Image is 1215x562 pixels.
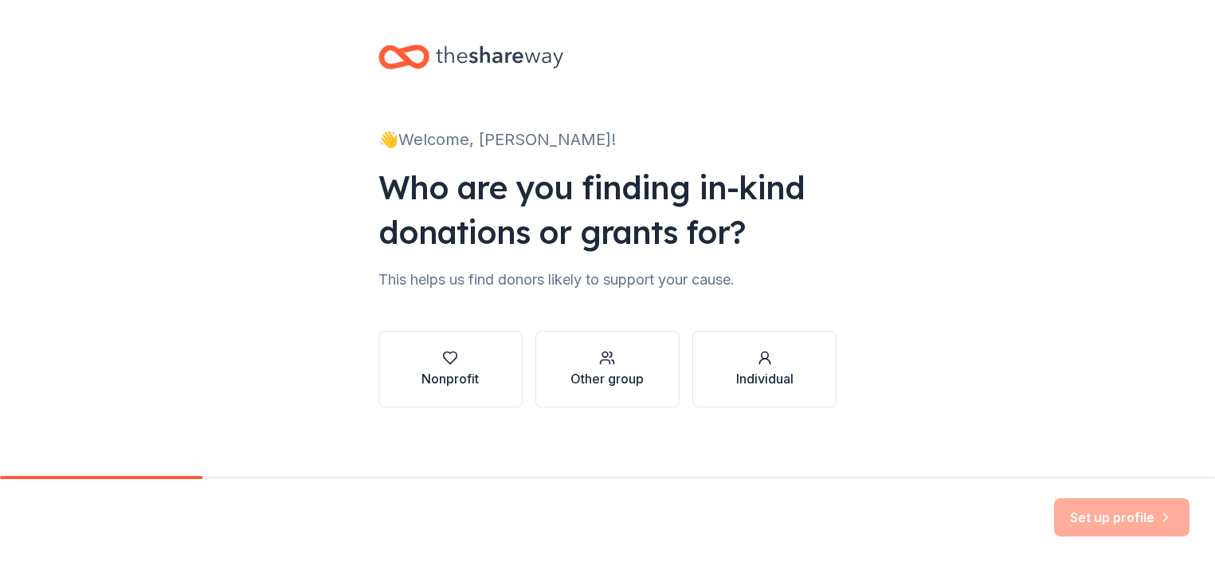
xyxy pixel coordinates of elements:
div: Who are you finding in-kind donations or grants for? [378,165,837,254]
button: Other group [535,331,680,407]
div: Individual [736,369,794,388]
div: This helps us find donors likely to support your cause. [378,267,837,293]
div: Other group [570,369,644,388]
div: Nonprofit [421,369,479,388]
button: Individual [692,331,837,407]
button: Nonprofit [378,331,523,407]
div: 👋 Welcome, [PERSON_NAME]! [378,127,837,152]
